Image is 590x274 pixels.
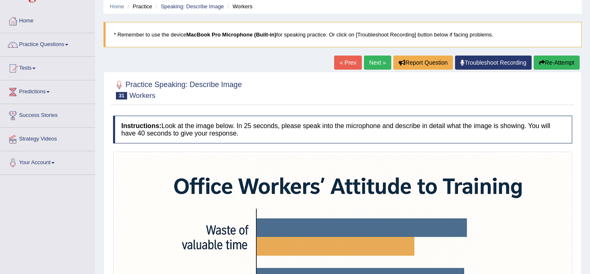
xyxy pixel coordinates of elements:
[0,33,95,54] a: Practice Questions
[455,56,532,70] a: Troubleshoot Recording
[110,3,124,10] a: Home
[113,116,572,143] h4: Look at the image below. In 25 seconds, please speak into the microphone and describe in detail w...
[0,104,95,125] a: Success Stories
[121,122,161,129] b: Instructions:
[0,57,95,78] a: Tests
[104,22,582,47] blockquote: * Remember to use the device for speaking practice. Or click on [Troubleshoot Recording] button b...
[0,151,95,172] a: Your Account
[161,3,224,10] a: Speaking: Describe Image
[364,56,391,70] a: Next »
[113,79,242,99] h2: Practice Speaking: Describe Image
[129,92,155,99] small: Workers
[225,2,252,10] li: Workers
[334,56,361,70] a: « Prev
[0,10,95,30] a: Home
[186,32,276,38] b: MacBook Pro Microphone (Built-in)
[125,2,152,10] li: Practice
[116,92,127,99] span: 31
[0,80,95,101] a: Predictions
[393,56,453,70] button: Report Question
[0,128,95,148] a: Strategy Videos
[534,56,580,70] button: Re-Attempt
